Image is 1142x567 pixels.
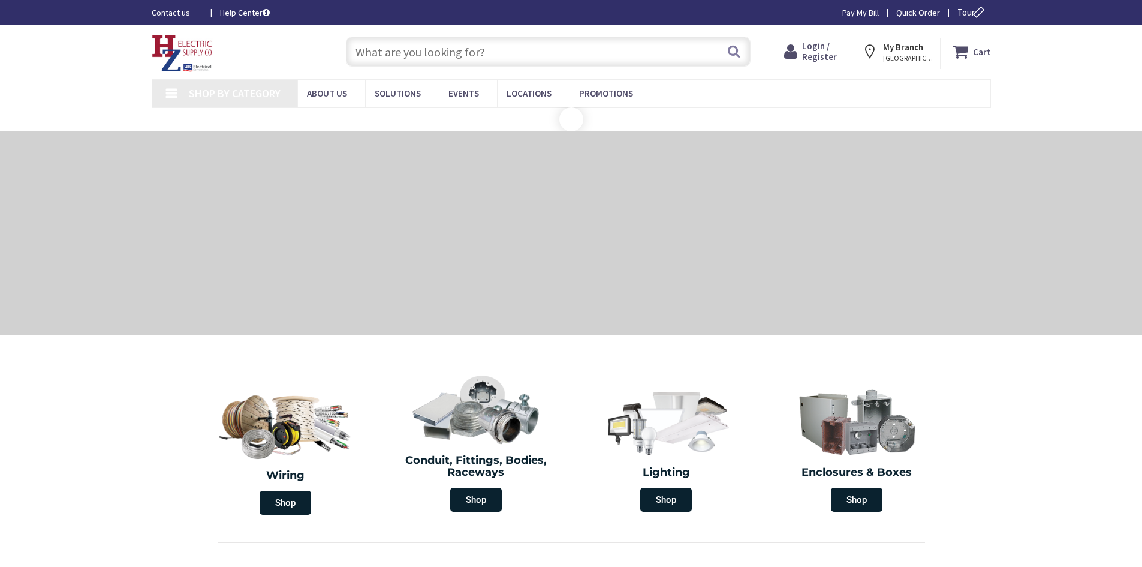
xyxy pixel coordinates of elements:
a: Quick Order [896,7,940,19]
span: About Us [307,88,347,99]
span: Shop [260,491,311,515]
span: Shop By Category [189,86,281,100]
a: Wiring Shop [191,380,381,521]
input: What are you looking for? [346,37,751,67]
a: Conduit, Fittings, Bodies, Raceways Shop [384,368,568,518]
span: Shop [640,488,692,512]
span: Login / Register [802,40,837,62]
span: Events [448,88,479,99]
span: [GEOGRAPHIC_DATA], [GEOGRAPHIC_DATA] [883,53,934,63]
a: Cart [953,41,991,62]
div: My Branch [GEOGRAPHIC_DATA], [GEOGRAPHIC_DATA] [861,41,929,62]
a: Lighting Shop [574,380,759,518]
span: Locations [507,88,552,99]
span: Tour [957,7,988,18]
h2: Wiring [197,470,375,482]
strong: My Branch [883,41,923,53]
span: Shop [831,488,882,512]
a: Contact us [152,7,201,19]
h2: Enclosures & Boxes [770,467,943,479]
h2: Lighting [580,467,753,479]
span: Promotions [579,88,633,99]
a: Login / Register [784,41,837,62]
a: Pay My Bill [842,7,879,19]
strong: Cart [973,41,991,62]
a: Enclosures & Boxes Shop [764,380,949,518]
a: Help Center [220,7,270,19]
span: Shop [450,488,502,512]
img: HZ Electric Supply [152,35,213,72]
h2: Conduit, Fittings, Bodies, Raceways [390,455,562,479]
span: Solutions [375,88,421,99]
